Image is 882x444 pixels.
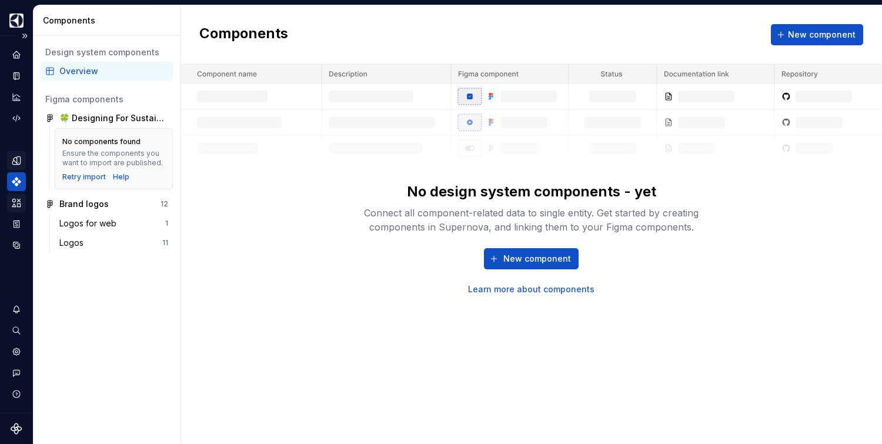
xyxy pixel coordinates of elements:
div: Brand logos [59,198,109,210]
div: Logos [59,237,88,249]
div: Connect all component-related data to single entity. Get started by creating components in Supern... [343,206,720,234]
a: Components [7,172,26,191]
span: New component [503,253,571,265]
div: 11 [162,238,168,248]
div: Figma components [45,94,168,105]
div: No design system components - yet [407,182,656,201]
button: Retry import [62,172,106,182]
a: Storybook stories [7,215,26,233]
div: No components found [62,137,141,146]
a: Help [113,172,129,182]
a: Logos11 [55,233,173,252]
a: Assets [7,193,26,212]
svg: Supernova Logo [11,423,22,435]
button: Contact support [7,363,26,382]
div: Logos for web [59,218,121,229]
button: Search ⌘K [7,321,26,340]
a: Design tokens [7,151,26,170]
a: Data sources [7,236,26,255]
span: New component [788,29,856,41]
button: New component [484,248,579,269]
div: Ensure the components you want to import are published. [62,149,165,168]
a: Settings [7,342,26,361]
a: Code automation [7,109,26,128]
a: Analytics [7,88,26,106]
div: Components [43,15,175,26]
img: 1131f18f-9b94-42a4-847a-eabb54481545.png [9,14,24,28]
button: Notifications [7,300,26,319]
div: Overview [59,65,168,77]
a: Brand logos12 [41,195,173,213]
a: Documentation [7,66,26,85]
a: Overview [41,62,173,81]
div: 🍀 Designing For Sustainability [59,112,168,124]
button: New component [771,24,863,45]
a: Learn more about components [468,283,594,295]
div: 1 [165,219,168,228]
a: Home [7,45,26,64]
a: Logos for web1 [55,214,173,233]
button: Expand sidebar [16,28,33,44]
div: Design system components [45,46,168,58]
a: 🍀 Designing For Sustainability [41,109,173,128]
div: 12 [161,199,168,209]
h2: Components [199,24,288,45]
